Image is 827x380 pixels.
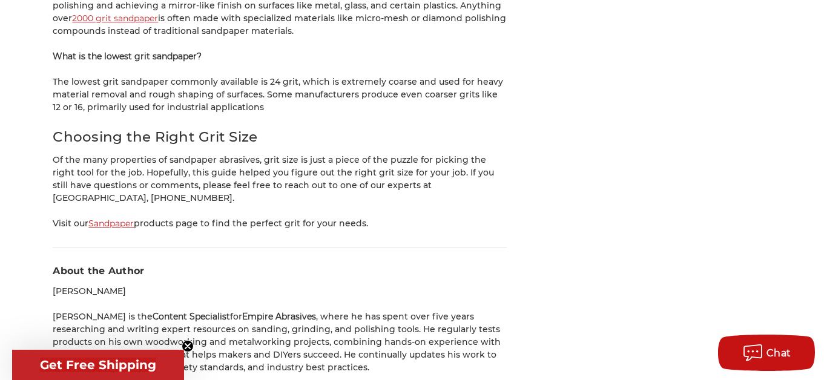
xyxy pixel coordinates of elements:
p: The lowest grit sandpaper commonly available is 24 grit, which is extremely coarse and used for h... [53,76,507,114]
p: [PERSON_NAME] is the for , where he has spent over five years researching and writing expert reso... [53,310,507,374]
span: Chat [766,347,791,359]
span: Get Free Shipping [40,358,156,372]
div: Get Free ShippingClose teaser [12,350,184,380]
button: Close teaser [182,340,194,352]
strong: What is the lowest grit sandpaper? [53,51,202,62]
h2: Choosing the Right Grit Size [53,126,507,148]
button: Chat [718,335,815,371]
p: Of the many properties of sandpaper abrasives, grit size is just a piece of the puzzle for pickin... [53,154,507,205]
p: Visit our products page to find the perfect grit for your needs. [53,217,507,230]
span: Content Specialist [153,311,230,322]
h3: About the Author [53,264,507,278]
p: [PERSON_NAME] [53,285,507,298]
span: Empire Abrasives [242,311,316,322]
a: Sandpaper [88,218,134,229]
a: 2000 grit sandpaper [72,13,158,24]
